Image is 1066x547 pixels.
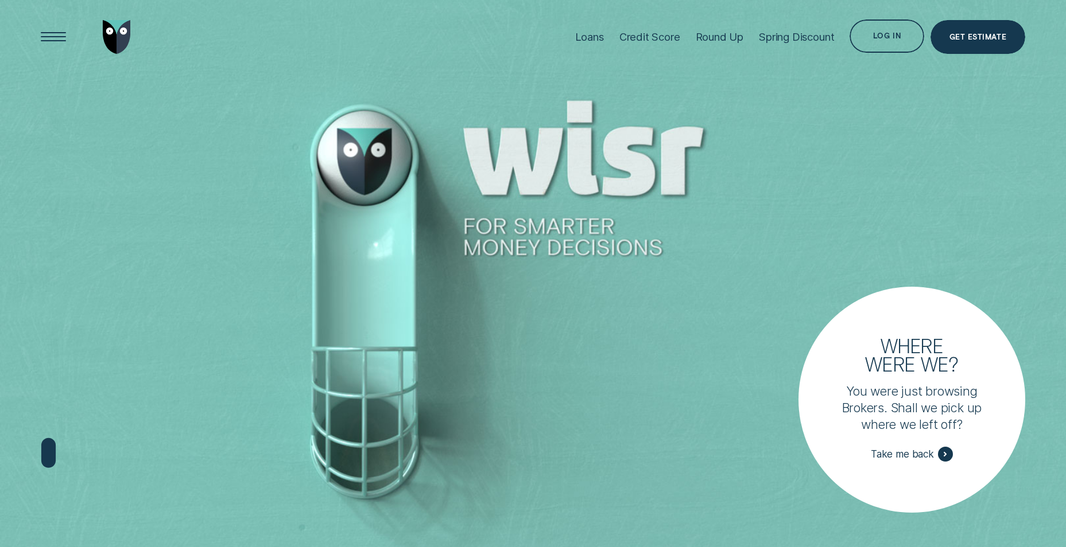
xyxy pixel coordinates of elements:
p: You were just browsing Brokers. Shall we pick up where we left off? [837,383,986,433]
div: Credit Score [619,30,680,43]
span: Take me back [871,448,934,460]
a: Get Estimate [931,20,1025,53]
button: Open Menu [37,20,70,53]
a: Where were we?You were just browsing Brokers. Shall we pick up where we left off?Take me back [798,287,1025,513]
div: Spring Discount [759,30,834,43]
div: Loans [575,30,604,43]
div: Round Up [696,30,744,43]
h3: Where were we? [857,336,967,373]
button: Log in [850,19,924,53]
img: Wisr [103,20,131,53]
